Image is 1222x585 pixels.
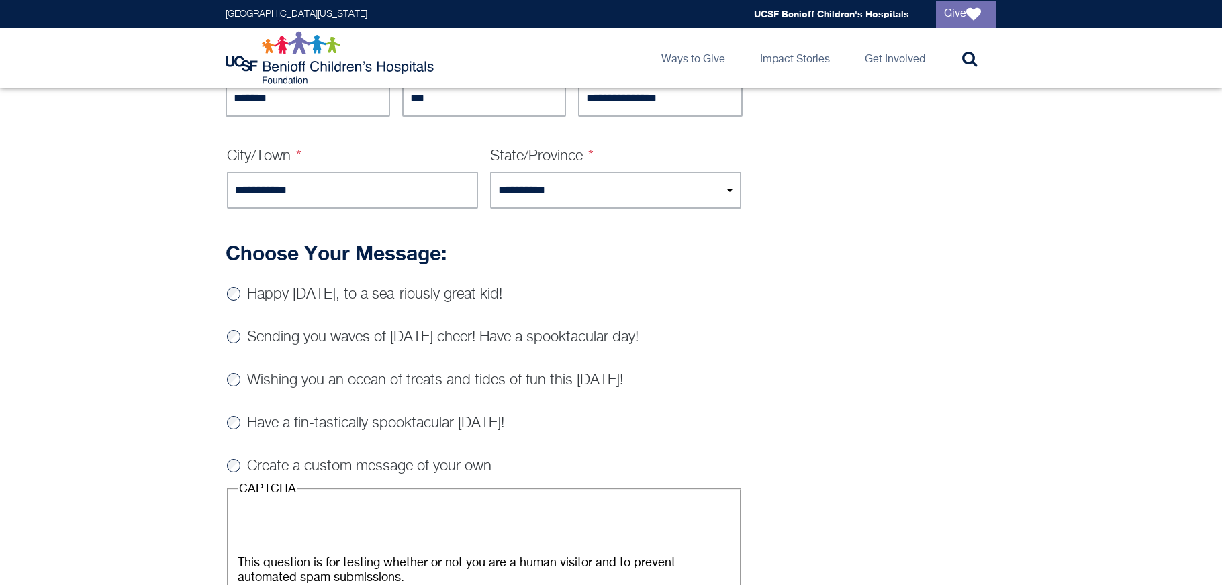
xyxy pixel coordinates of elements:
label: Sending you waves of [DATE] cheer! Have a spooktacular day! [247,330,639,345]
label: Happy [DATE], to a sea-riously great kid! [247,287,502,302]
img: Logo for UCSF Benioff Children's Hospitals Foundation [226,31,437,85]
div: This question is for testing whether or not you are a human visitor and to prevent automated spam... [238,555,731,585]
label: City/Town [227,149,301,164]
label: Wishing you an ocean of treats and tides of fun this [DATE]! [247,373,623,388]
a: [GEOGRAPHIC_DATA][US_STATE] [226,9,367,19]
a: Impact Stories [749,28,841,88]
a: UCSF Benioff Children's Hospitals [754,8,909,19]
a: Give [936,1,996,28]
label: Have a fin-tastically spooktacular [DATE]! [247,416,504,431]
iframe: Widget containing checkbox for hCaptcha security challenge [238,500,440,551]
label: State/Province [490,149,594,164]
legend: CAPTCHA [238,482,297,496]
a: Get Involved [854,28,936,88]
a: Ways to Give [651,28,736,88]
strong: Choose Your Message: [226,241,446,265]
label: Create a custom message of your own [247,459,491,474]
